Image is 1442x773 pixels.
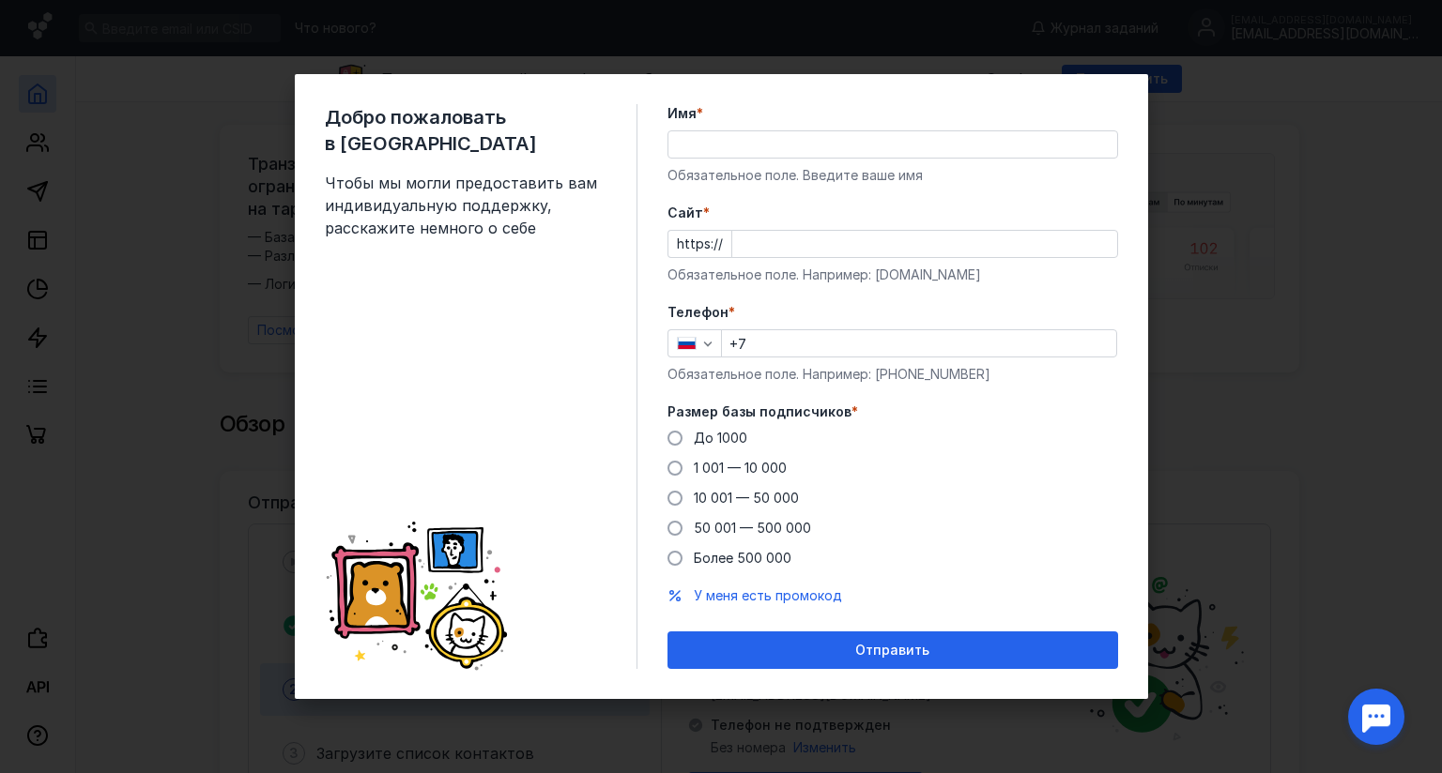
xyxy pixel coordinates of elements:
span: Более 500 000 [694,550,791,566]
span: У меня есть промокод [694,587,842,603]
span: Добро пожаловать в [GEOGRAPHIC_DATA] [325,104,606,157]
span: Чтобы мы могли предоставить вам индивидуальную поддержку, расскажите немного о себе [325,172,606,239]
div: Обязательное поле. Например: [PHONE_NUMBER] [667,365,1118,384]
button: Отправить [667,631,1118,669]
span: Телефон [667,303,729,322]
div: Обязательное поле. Введите ваше имя [667,166,1118,185]
span: Cайт [667,204,703,222]
button: У меня есть промокод [694,586,842,605]
span: 50 001 — 500 000 [694,520,811,536]
span: Имя [667,104,697,123]
span: 1 001 — 10 000 [694,460,787,476]
span: Отправить [855,643,929,659]
span: 10 001 — 50 000 [694,490,799,506]
span: Размер базы подписчиков [667,402,851,421]
span: До 1000 [694,430,747,446]
div: Обязательное поле. Например: [DOMAIN_NAME] [667,265,1118,284]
